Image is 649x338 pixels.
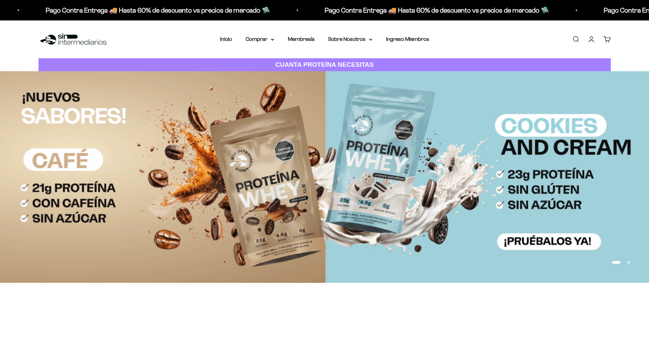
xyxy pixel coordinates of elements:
[220,36,232,42] a: Inicio
[246,35,274,44] summary: Comprar
[275,61,374,68] strong: CUANTA PROTEÍNA NECESITAS
[317,5,542,16] p: Pago Contra Entrega 🚚 Hasta 60% de descuento vs precios de mercado 🛸
[38,5,263,16] p: Pago Contra Entrega 🚚 Hasta 60% de descuento vs precios de mercado 🛸
[386,36,429,42] a: Ingreso Miembros
[38,58,611,72] a: CUANTA PROTEÍNA NECESITAS
[288,36,314,42] a: Membresía
[328,35,372,44] summary: Sobre Nosotros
